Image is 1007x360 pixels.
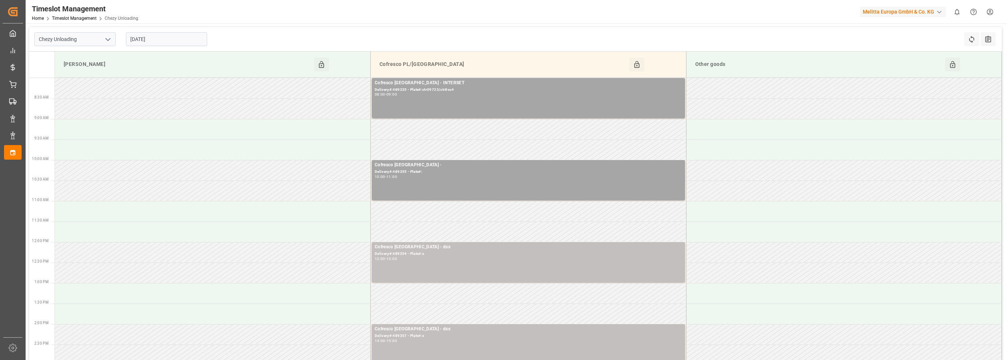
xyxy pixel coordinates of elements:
div: [PERSON_NAME] [61,57,314,71]
span: 8:30 AM [34,95,49,99]
div: 13:00 [386,257,397,260]
span: 9:00 AM [34,116,49,120]
div: 08:00 [375,93,385,96]
input: DD-MM-YYYY [126,32,207,46]
span: 2:30 PM [34,341,49,345]
button: Melitta Europa GmbH & Co. KG [860,5,949,19]
div: Cofresco PL/[GEOGRAPHIC_DATA] [377,57,629,71]
span: 11:00 AM [32,198,49,202]
div: 11:00 [386,175,397,178]
div: 14:00 [375,339,385,342]
span: 12:30 PM [32,259,49,263]
span: 12:00 PM [32,239,49,243]
input: Type to search/select [34,32,116,46]
div: Delivery#:489355 - Plate#: [375,169,682,175]
span: 9:30 AM [34,136,49,140]
button: Help Center [965,4,982,20]
div: 09:00 [386,93,397,96]
div: - [385,175,386,178]
div: Timeslot Management [32,3,138,14]
div: - [385,93,386,96]
div: Other goods [692,57,945,71]
div: Cofresco [GEOGRAPHIC_DATA] - [375,162,682,169]
div: 15:00 [386,339,397,342]
div: 12:00 [375,257,385,260]
div: Delivery#:489335 - Plate#:ctr09723/ctr8vu4 [375,87,682,93]
div: Cofresco [GEOGRAPHIC_DATA] - INTERSET [375,79,682,87]
div: Cofresco [GEOGRAPHIC_DATA] - dss [375,244,682,251]
button: open menu [102,34,113,45]
button: show 0 new notifications [949,4,965,20]
div: Delivery#:489357 - Plate#:x [375,333,682,339]
span: 11:30 AM [32,218,49,222]
span: 1:30 PM [34,300,49,304]
span: 10:30 AM [32,177,49,181]
span: 10:00 AM [32,157,49,161]
div: Cofresco [GEOGRAPHIC_DATA] - dss [375,326,682,333]
div: 10:00 [375,175,385,178]
div: Melitta Europa GmbH & Co. KG [860,7,946,17]
span: 2:00 PM [34,321,49,325]
div: Delivery#:489354 - Plate#:x [375,251,682,257]
a: Timeslot Management [52,16,97,21]
a: Home [32,16,44,21]
div: - [385,339,386,342]
div: - [385,257,386,260]
span: 1:00 PM [34,280,49,284]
